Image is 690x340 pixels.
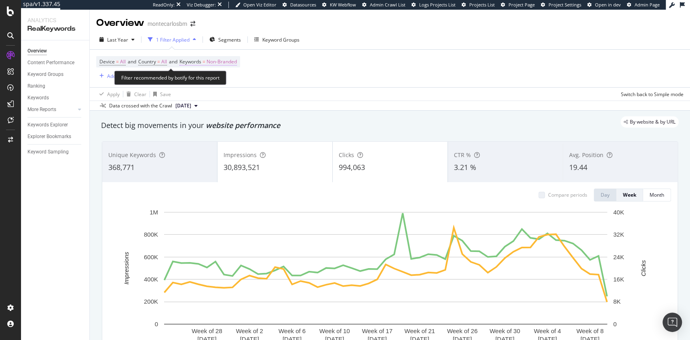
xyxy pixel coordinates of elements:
span: 19.44 [569,162,587,172]
div: arrow-right-arrow-left [190,21,195,27]
a: Keywords Explorer [27,121,84,129]
div: Apply [107,91,120,98]
text: 0 [155,321,158,327]
span: Non-Branded [207,56,237,67]
span: All [120,56,126,67]
span: Admin Page [635,2,660,8]
a: Logs Projects List [411,2,456,8]
text: 0 [613,321,616,327]
div: Open Intercom Messenger [663,313,682,332]
span: = [203,58,205,65]
text: Week of 6 [279,327,306,334]
span: and [128,58,136,65]
span: Device [99,58,115,65]
a: Project Settings [541,2,581,8]
div: Week [623,191,636,198]
button: Add Filter [96,71,129,81]
div: Analytics [27,16,83,24]
span: Open Viz Editor [243,2,276,8]
div: RealKeywords [27,24,83,34]
a: Open Viz Editor [235,2,276,8]
span: 30,893,521 [224,162,260,172]
span: Impressions [224,151,257,159]
text: 40K [613,209,624,216]
span: 2025 Aug. 21st [175,102,191,109]
div: Keyword Sampling [27,148,69,156]
span: Avg. Position [569,151,603,159]
div: Overview [27,47,47,55]
span: Unique Keywords [108,151,156,159]
text: Clicks [640,260,647,276]
text: 16K [613,276,624,283]
a: Admin Crawl List [362,2,405,8]
span: = [116,58,119,65]
span: = [157,58,160,65]
a: Project Page [501,2,535,8]
span: All [161,56,167,67]
div: Viz Debugger: [187,2,216,8]
a: Keyword Sampling [27,148,84,156]
span: Keywords [179,58,201,65]
a: Keyword Groups [27,70,84,79]
div: Keyword Groups [27,70,63,79]
span: Datasources [290,2,316,8]
span: KW Webflow [330,2,356,8]
text: 200K [144,298,158,305]
button: Keyword Groups [251,33,303,46]
a: Overview [27,47,84,55]
span: Country [138,58,156,65]
text: Week of 4 [534,327,561,334]
button: Month [643,189,671,201]
div: ReadOnly: [153,2,175,8]
span: Open in dev [595,2,621,8]
text: Week of 8 [576,327,603,334]
div: 1 Filter Applied [156,36,190,43]
button: Last Year [96,33,138,46]
span: Segments [218,36,241,43]
div: Keywords [27,94,49,102]
div: Compare periods [548,191,587,198]
button: Clear [123,88,146,101]
span: 3.21 % [454,162,476,172]
text: Week of 30 [490,327,520,334]
div: legacy label [620,116,679,128]
div: Keywords Explorer [27,121,68,129]
text: Week of 17 [362,327,392,334]
span: Last Year [107,36,128,43]
text: Week of 28 [192,327,222,334]
span: and [169,58,177,65]
span: Projects List [469,2,495,8]
div: Add Filter [107,73,129,80]
div: Day [601,191,610,198]
text: 32K [613,231,624,238]
span: Project Page [509,2,535,8]
div: Clear [134,91,146,98]
button: Day [594,189,616,201]
span: 994,063 [339,162,365,172]
span: Logs Projects List [419,2,456,8]
div: Overview [96,16,144,30]
button: [DATE] [172,101,201,111]
text: 400K [144,276,158,283]
div: More Reports [27,105,56,114]
span: Clicks [339,151,354,159]
span: Project Settings [549,2,581,8]
text: Week of 21 [404,327,435,334]
div: Switch back to Simple mode [621,91,684,98]
a: Projects List [462,2,495,8]
div: Ranking [27,82,45,90]
text: 24K [613,254,624,260]
span: Admin Crawl List [370,2,405,8]
text: Week of 2 [236,327,263,334]
button: Apply [96,88,120,101]
a: Datasources [283,2,316,8]
button: Save [150,88,171,101]
text: 8K [613,298,620,305]
div: Explorer Bookmarks [27,132,71,141]
text: 1M [150,209,158,216]
div: Data crossed with the Crawl [109,102,172,109]
a: Content Performance [27,59,84,67]
div: Content Performance [27,59,74,67]
span: CTR % [454,151,471,159]
div: Save [160,91,171,98]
